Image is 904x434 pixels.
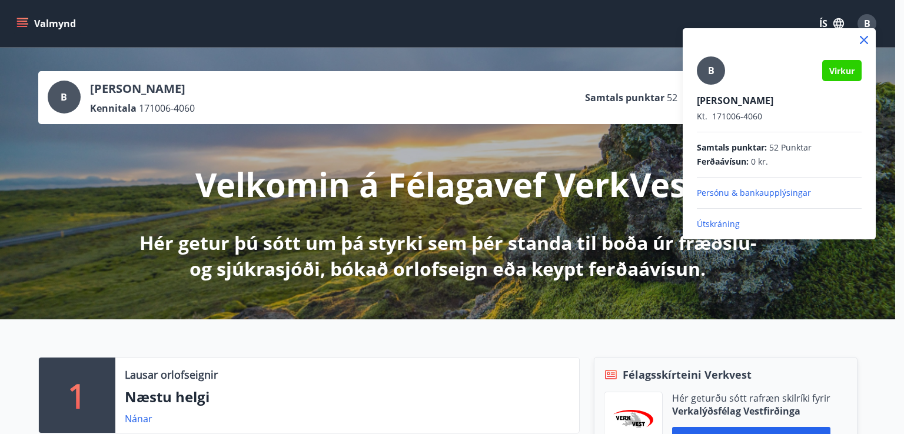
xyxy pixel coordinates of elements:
[697,156,749,168] span: Ferðaávísun :
[829,65,855,76] span: Virkur
[769,142,812,153] span: 52 Punktar
[697,111,862,122] p: 171006-4060
[697,111,707,122] span: Kt.
[751,156,768,168] span: 0 kr.
[697,94,862,107] p: [PERSON_NAME]
[697,218,862,230] p: Útskráning
[708,64,714,77] span: B
[697,187,862,199] p: Persónu & bankaupplýsingar
[697,142,767,153] span: Samtals punktar :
